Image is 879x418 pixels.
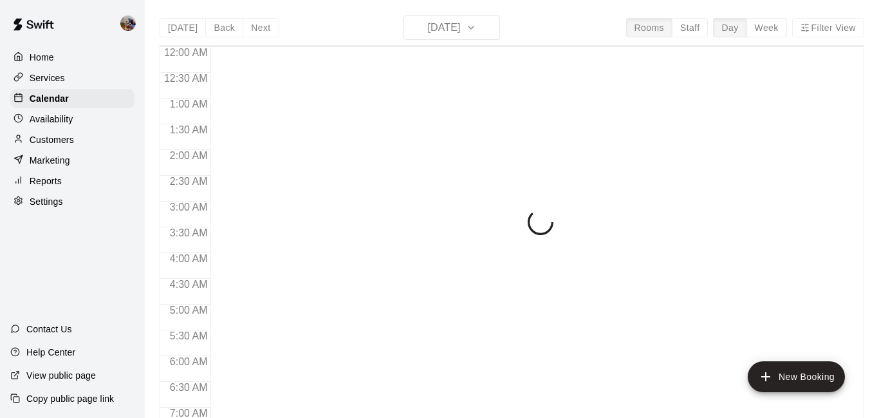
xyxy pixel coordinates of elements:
span: 5:30 AM [167,330,211,341]
img: Blaine Johnson [120,15,136,31]
p: Customers [30,133,74,146]
a: Home [10,48,134,67]
span: 3:00 AM [167,202,211,213]
p: Reports [30,175,62,187]
p: Copy public page link [26,392,114,405]
a: Calendar [10,89,134,108]
span: 5:00 AM [167,305,211,316]
p: Settings [30,195,63,208]
p: View public page [26,369,96,382]
span: 2:30 AM [167,176,211,187]
a: Customers [10,130,134,149]
p: Services [30,71,65,84]
a: Services [10,68,134,88]
button: add [748,361,845,392]
a: Reports [10,171,134,191]
span: 6:30 AM [167,382,211,393]
p: Home [30,51,54,64]
a: Marketing [10,151,134,170]
p: Contact Us [26,323,72,336]
span: 4:00 AM [167,253,211,264]
p: Help Center [26,346,75,359]
p: Availability [30,113,73,126]
span: 2:00 AM [167,150,211,161]
span: 4:30 AM [167,279,211,290]
span: 3:30 AM [167,227,211,238]
div: Blaine Johnson [118,10,145,36]
p: Marketing [30,154,70,167]
span: 12:00 AM [161,47,211,58]
a: Availability [10,109,134,129]
span: 1:30 AM [167,124,211,135]
a: Settings [10,192,134,211]
span: 6:00 AM [167,356,211,367]
span: 12:30 AM [161,73,211,84]
span: 1:00 AM [167,99,211,109]
p: Calendar [30,92,69,105]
